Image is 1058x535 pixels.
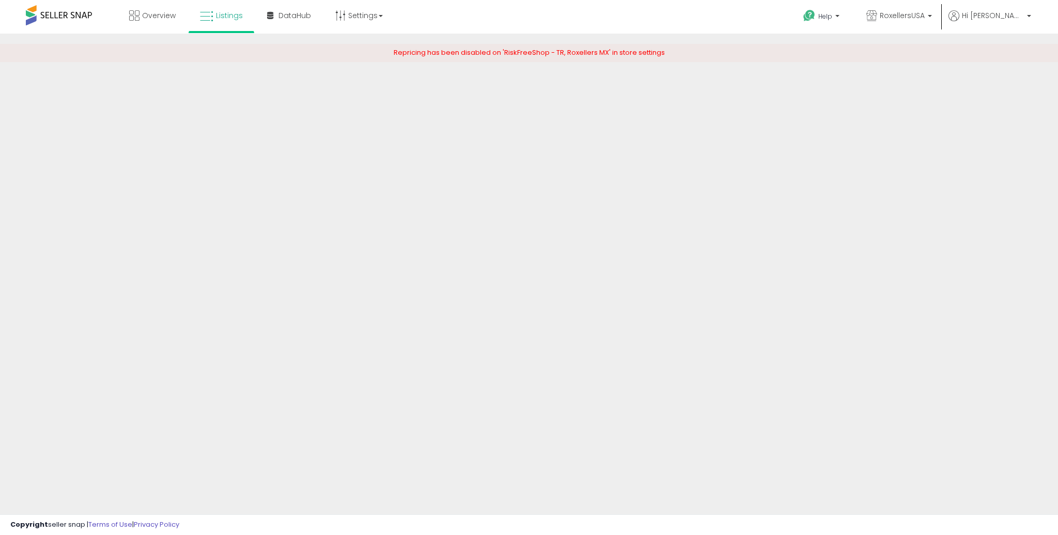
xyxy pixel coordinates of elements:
[394,48,665,57] span: Repricing has been disabled on 'RiskFreeShop - TR, Roxellers MX' in store settings
[142,10,176,21] span: Overview
[818,12,832,21] span: Help
[880,10,925,21] span: RoxellersUSA
[795,2,850,34] a: Help
[278,10,311,21] span: DataHub
[948,10,1031,34] a: Hi [PERSON_NAME]
[216,10,243,21] span: Listings
[962,10,1024,21] span: Hi [PERSON_NAME]
[803,9,816,22] i: Get Help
